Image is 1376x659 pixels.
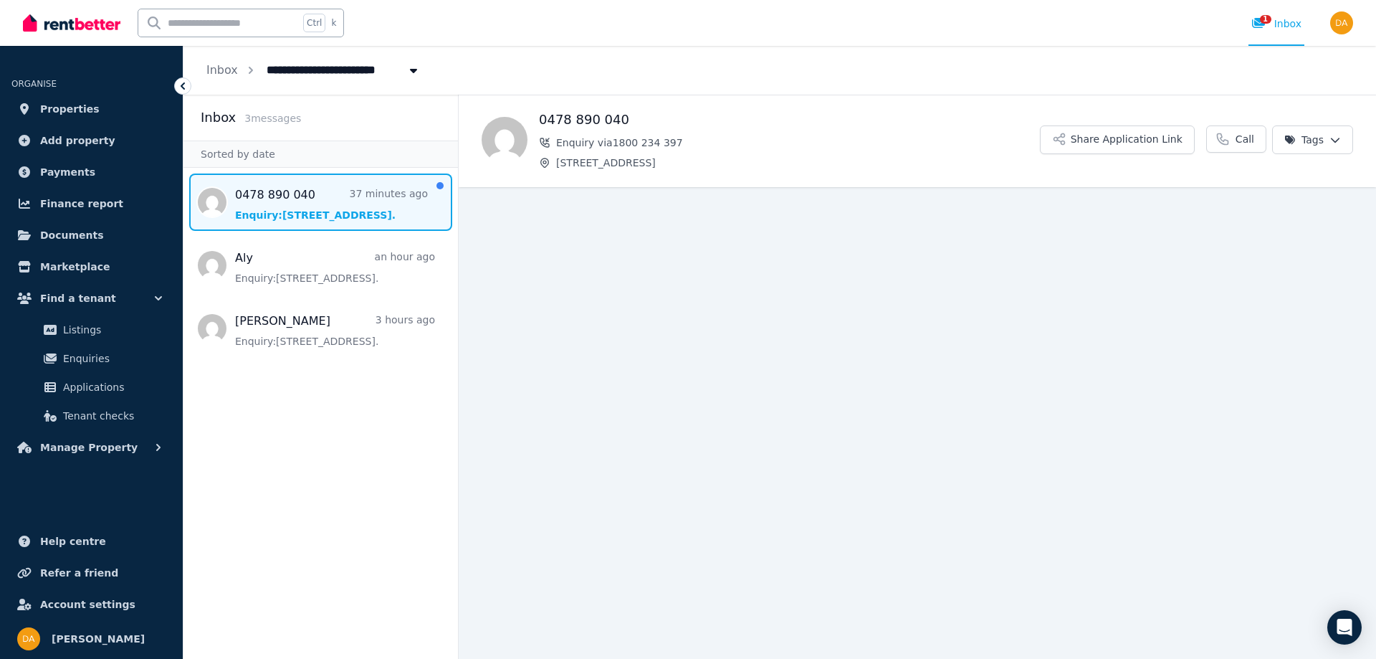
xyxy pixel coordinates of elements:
span: Enquiry via 1800 234 397 [556,136,1040,150]
span: Marketplace [40,258,110,275]
span: Add property [40,132,115,149]
a: Add property [11,126,171,155]
span: Payments [40,163,95,181]
span: Tenant checks [63,407,160,425]
a: Tenant checks [17,402,166,430]
span: Tags [1284,133,1324,147]
a: Inbox [206,63,238,77]
span: Properties [40,100,100,118]
a: Alyan hour agoEnquiry:[STREET_ADDRESS]. [235,250,435,285]
button: Tags [1272,125,1353,154]
a: Properties [11,95,171,123]
span: ORGANISE [11,79,57,89]
button: Find a tenant [11,284,171,313]
span: Listings [63,321,160,338]
a: Listings [17,316,166,344]
div: Open Intercom Messenger [1327,610,1362,645]
a: Account settings [11,590,171,619]
a: Call [1206,125,1266,153]
span: Applications [63,379,160,396]
a: Marketplace [11,252,171,281]
span: Call [1236,132,1254,146]
h1: 0478 890 040 [539,110,1040,130]
a: Payments [11,158,171,186]
span: [STREET_ADDRESS] [556,156,1040,170]
img: 0478 890 040 [482,117,527,163]
button: Manage Property [11,433,171,462]
nav: Breadcrumb [183,46,444,95]
a: Help centre [11,527,171,556]
a: Enquiries [17,344,166,373]
span: Refer a friend [40,564,118,582]
span: 3 message s [244,113,301,124]
span: Ctrl [303,14,325,32]
span: [PERSON_NAME] [52,630,145,648]
h2: Inbox [201,108,236,128]
img: Drew Andrea [1330,11,1353,34]
nav: Message list [183,168,458,363]
span: Help centre [40,533,106,550]
span: k [331,17,336,29]
span: Documents [40,227,104,244]
a: Documents [11,221,171,250]
img: RentBetter [23,12,120,34]
img: Drew Andrea [17,627,40,650]
a: 0478 890 04037 minutes agoEnquiry:[STREET_ADDRESS]. [235,186,428,222]
a: Finance report [11,189,171,218]
span: 1 [1260,15,1271,24]
div: Sorted by date [183,141,458,168]
span: Find a tenant [40,290,116,307]
span: Account settings [40,596,135,613]
span: Manage Property [40,439,138,456]
a: Applications [17,373,166,402]
div: Inbox [1251,16,1301,31]
span: Finance report [40,195,123,212]
a: Refer a friend [11,559,171,587]
a: [PERSON_NAME]3 hours agoEnquiry:[STREET_ADDRESS]. [235,313,435,349]
span: Enquiries [63,350,160,367]
button: Share Application Link [1040,125,1195,154]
